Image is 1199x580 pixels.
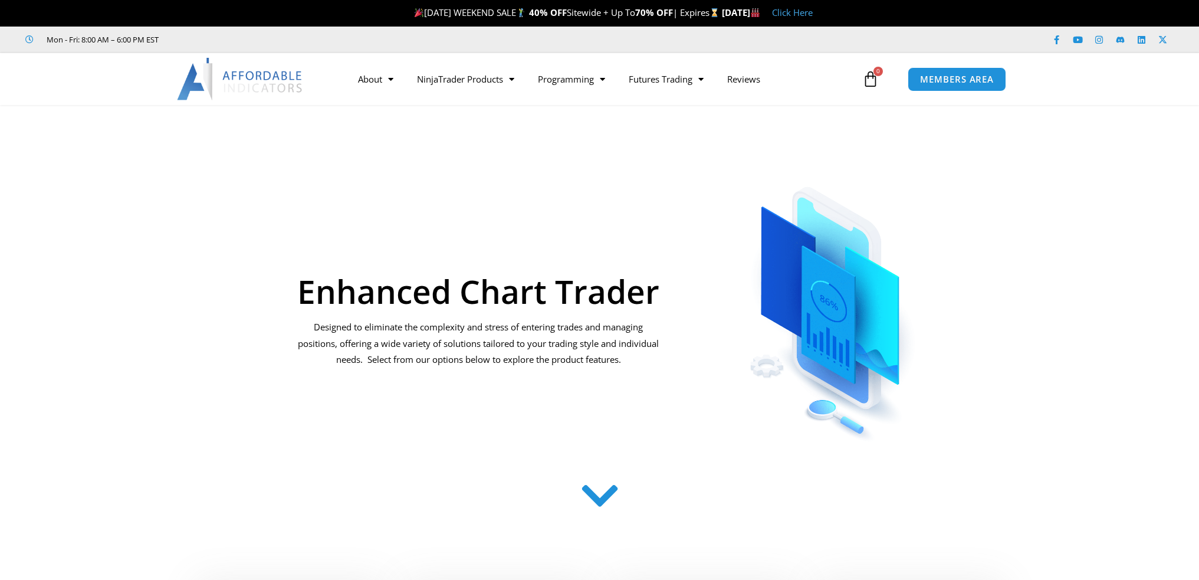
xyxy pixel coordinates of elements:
[751,8,760,17] img: 🏭
[346,65,859,93] nav: Menu
[920,75,994,84] span: MEMBERS AREA
[722,6,760,18] strong: [DATE]
[346,65,405,93] a: About
[44,32,159,47] span: Mon - Fri: 8:00 AM – 6:00 PM EST
[635,6,673,18] strong: 70% OFF
[175,34,352,45] iframe: Customer reviews powered by Trustpilot
[908,67,1006,91] a: MEMBERS AREA
[177,58,304,100] img: LogoAI | Affordable Indicators – NinjaTrader
[405,65,526,93] a: NinjaTrader Products
[845,62,896,96] a: 0
[772,6,813,18] a: Click Here
[873,67,883,76] span: 0
[529,6,567,18] strong: 40% OFF
[710,8,719,17] img: ⌛
[415,8,423,17] img: 🎉
[297,275,661,307] h1: Enhanced Chart Trader
[297,319,661,369] p: Designed to eliminate the complexity and stress of entering trades and managing positions, offeri...
[526,65,617,93] a: Programming
[412,6,721,18] span: [DATE] WEEKEND SALE Sitewide + Up To | Expires
[517,8,525,17] img: 🏌️‍♂️
[617,65,715,93] a: Futures Trading
[711,158,952,445] img: ChartTrader | Affordable Indicators – NinjaTrader
[715,65,772,93] a: Reviews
